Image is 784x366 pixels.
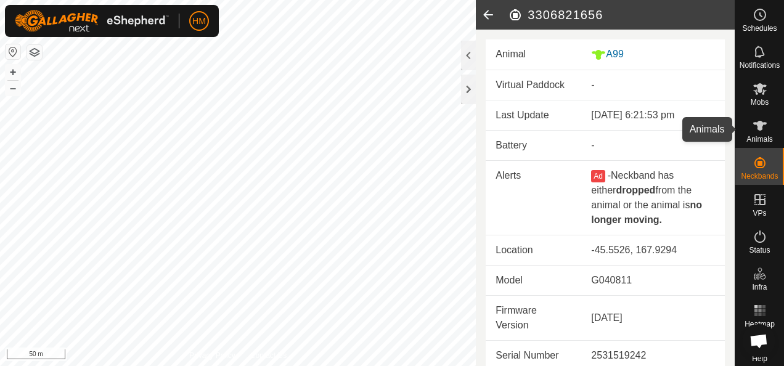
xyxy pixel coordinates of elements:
[6,81,20,96] button: –
[591,311,715,325] div: [DATE]
[486,39,581,70] td: Animal
[616,185,655,195] b: dropped
[591,47,715,62] div: A99
[591,108,715,123] div: [DATE] 6:21:53 pm
[591,273,715,288] div: G040811
[486,295,581,340] td: Firmware Version
[752,355,767,362] span: Help
[746,136,773,143] span: Animals
[740,62,780,69] span: Notifications
[749,246,770,254] span: Status
[745,320,775,328] span: Heatmap
[742,324,775,357] div: Open chat
[591,138,715,153] div: -
[6,65,20,79] button: +
[591,243,715,258] div: -45.5526, 167.9294
[15,10,169,32] img: Gallagher Logo
[752,283,767,291] span: Infra
[591,200,702,225] b: no longer moving.
[27,45,42,60] button: Map Layers
[508,7,735,22] h2: 3306821656
[591,79,594,90] app-display-virtual-paddock-transition: -
[608,170,611,181] span: -
[486,160,581,235] td: Alerts
[486,265,581,295] td: Model
[741,173,778,180] span: Neckbands
[591,170,702,225] span: Neckband has either from the animal or the animal is
[486,100,581,131] td: Last Update
[486,235,581,265] td: Location
[486,70,581,100] td: Virtual Paddock
[753,209,766,217] span: VPs
[6,44,20,59] button: Reset Map
[192,15,206,28] span: HM
[751,99,769,106] span: Mobs
[742,25,777,32] span: Schedules
[250,350,287,361] a: Contact Us
[591,170,605,182] button: Ad
[189,350,235,361] a: Privacy Policy
[486,130,581,160] td: Battery
[591,348,715,363] div: 2531519242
